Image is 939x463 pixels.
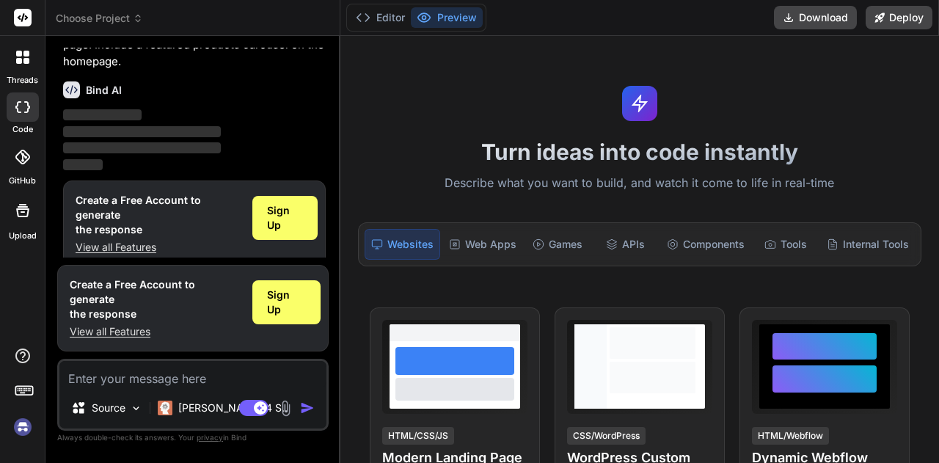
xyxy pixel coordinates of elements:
[593,229,657,260] div: APIs
[63,126,221,137] span: ‌
[178,401,288,415] p: [PERSON_NAME] 4 S..
[158,401,172,415] img: Claude 4 Sonnet
[197,433,223,442] span: privacy
[382,427,454,445] div: HTML/CSS/JS
[349,139,930,165] h1: Turn ideas into code instantly
[9,175,36,187] label: GitHub
[349,174,930,193] p: Describe what you want to build, and watch it come to life in real-time
[350,7,411,28] button: Editor
[130,402,142,415] img: Pick Models
[7,74,38,87] label: threads
[9,230,37,242] label: Upload
[63,109,142,120] span: ‌
[63,142,221,153] span: ‌
[567,427,646,445] div: CSS/WordPress
[661,229,750,260] div: Components
[70,277,241,321] h1: Create a Free Account to generate the response
[411,7,483,28] button: Preview
[752,427,829,445] div: HTML/Webflow
[92,401,125,415] p: Source
[56,11,143,26] span: Choose Project
[300,401,315,415] img: icon
[774,6,857,29] button: Download
[12,123,33,136] label: code
[10,415,35,440] img: signin
[70,324,241,339] p: View all Features
[76,193,241,237] h1: Create a Free Account to generate the response
[57,431,329,445] p: Always double-check its answers. Your in Bind
[267,288,306,317] span: Sign Up
[753,229,818,260] div: Tools
[821,229,915,260] div: Internal Tools
[86,83,122,98] h6: Bind AI
[267,203,303,233] span: Sign Up
[866,6,932,29] button: Deploy
[63,159,103,170] span: ‌
[76,240,241,255] p: View all Features
[277,400,294,417] img: attachment
[365,229,440,260] div: Websites
[525,229,590,260] div: Games
[443,229,522,260] div: Web Apps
